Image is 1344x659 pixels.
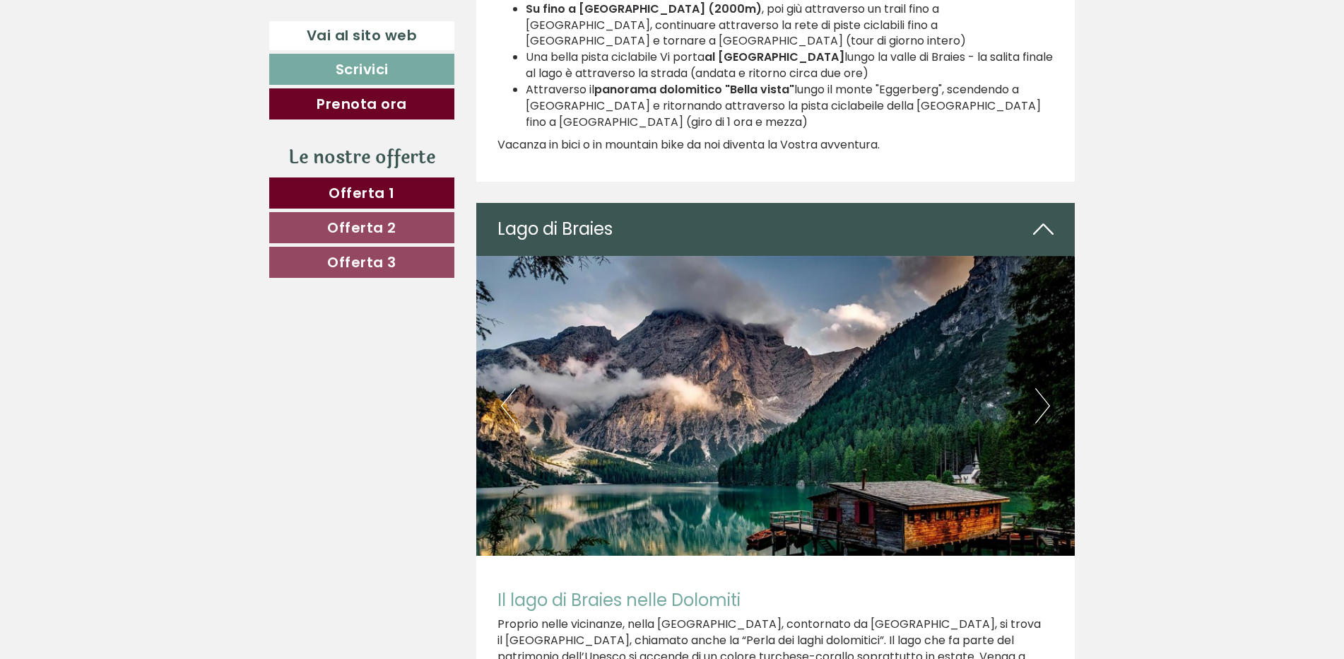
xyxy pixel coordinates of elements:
div: martedì [245,11,312,35]
span: Offerta 2 [327,218,396,238]
span: Offerta 3 [327,252,396,272]
strong: panorama dolomitico "Bella vista" [594,81,794,98]
small: 17:26 [21,69,232,78]
button: Previous [501,388,516,424]
p: Vacanza in bici o in mountain bike da noi diventa la Vostra avventura. [497,137,1054,153]
a: Prenota ora [269,88,454,119]
a: Scrivici [269,54,454,85]
button: Invia [477,366,558,397]
div: Le nostre offerte [269,144,454,170]
li: Una bella pista ciclabile Vi porta lungo la valle di Braies - la salita finale al lago è attraver... [526,49,1054,82]
div: Hotel Goldene Rose [21,41,232,52]
strong: al [GEOGRAPHIC_DATA] [705,49,844,65]
span: Il lago di Braies nelle Dolomiti [497,588,741,612]
li: Attraverso il lungo il monte "Eggerberg", scendendo a [GEOGRAPHIC_DATA] e ritornando attraverso l... [526,82,1054,131]
div: Buon giorno, come possiamo aiutarla? [11,38,240,81]
button: Next [1035,388,1050,424]
span: Offerta 1 [329,183,395,203]
strong: Su fino a [GEOGRAPHIC_DATA] (2000m) [526,1,762,17]
a: Vai al sito web [269,21,454,50]
li: , poi giù attraverso un trail fino a [GEOGRAPHIC_DATA], continuare attraverso la rete di piste ci... [526,1,1054,50]
div: Lago di Braies [476,203,1075,255]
